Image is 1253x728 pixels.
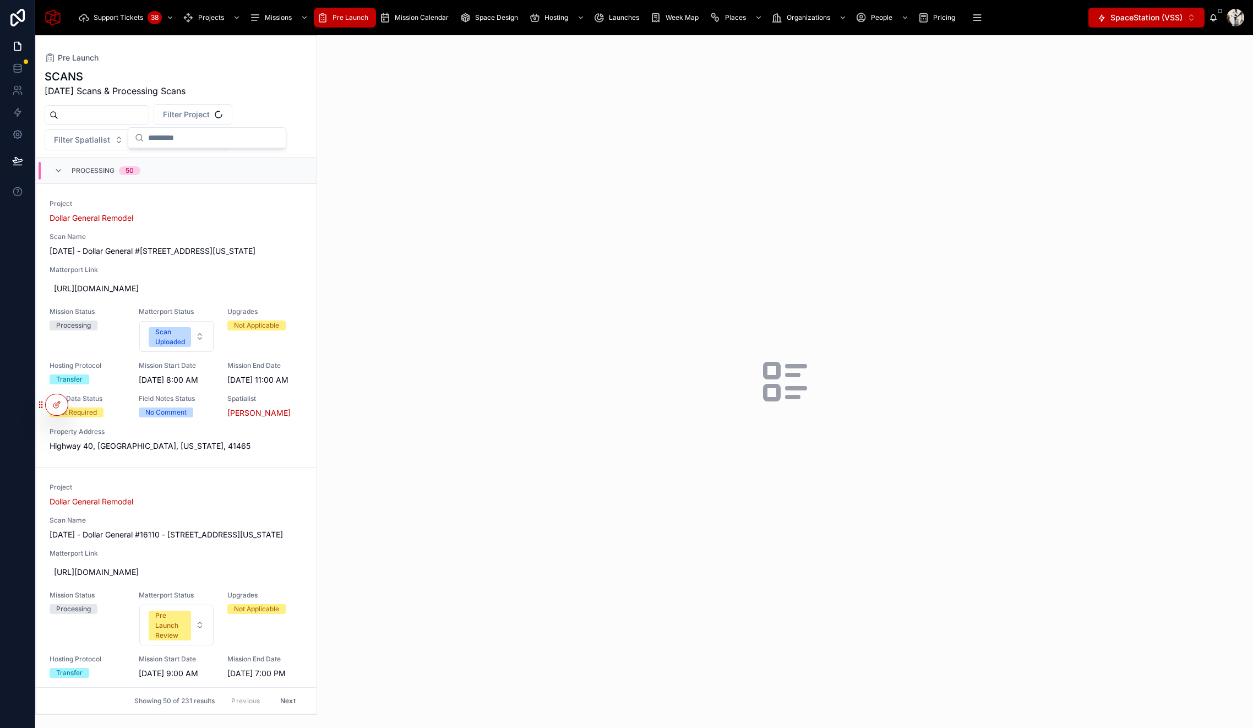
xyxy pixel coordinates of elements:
span: [DATE] - Dollar General #16110 - [STREET_ADDRESS][US_STATE] [50,529,303,540]
button: Select Button [1088,8,1205,28]
a: Pre Launch [45,52,99,63]
span: Places [725,13,746,22]
a: Projects [179,8,246,28]
button: Select Button [139,321,214,352]
span: Pricing [933,13,955,22]
span: Mission Start Date [139,655,215,664]
span: Processing [72,166,115,175]
div: Processing [56,320,91,330]
h1: SCANS [45,69,186,84]
a: Organizations [768,8,852,28]
a: ProjectDollar General RemodelScan Name[DATE] - Dollar General #[STREET_ADDRESS][US_STATE]Matterpo... [36,184,317,468]
div: Transfer [56,374,83,384]
span: Matterport Status [139,307,215,316]
a: Missions [246,8,314,28]
div: Not Applicable [234,320,279,330]
span: [URL][DOMAIN_NAME] [54,283,299,294]
div: 38 [148,11,162,24]
span: Scan Name [50,516,303,525]
span: [DATE] Scans & Processing Scans [45,84,186,97]
span: Mission Status [50,591,126,600]
span: Organizations [787,13,830,22]
div: Transfer [56,668,83,678]
a: [PERSON_NAME] [227,408,291,419]
span: [DATE] - Dollar General #[STREET_ADDRESS][US_STATE] [50,246,303,257]
span: [DATE] 9:00 AM [139,668,215,679]
span: Week Map [666,13,699,22]
span: SpaceStation (VSS) [1110,12,1183,23]
a: Hosting [526,8,590,28]
a: Places [706,8,768,28]
div: 50 [126,166,134,175]
button: Select Button [45,129,133,150]
span: Mission Calendar [395,13,449,22]
a: Dollar General Remodel [50,496,133,507]
div: Processing [56,604,91,614]
span: Property Address [50,427,303,436]
img: App logo [44,9,62,26]
span: Missions [265,13,292,22]
span: Upgrades [227,307,303,316]
span: Matterport Link [50,549,303,558]
div: No Comment [145,408,187,417]
a: Pricing [914,8,963,28]
span: Filter Project [163,109,210,120]
span: [URL][DOMAIN_NAME] [54,567,299,578]
span: Launches [609,13,639,22]
span: Matterport Link [50,265,303,274]
button: Select Button [139,605,214,645]
div: scrollable content [70,6,1088,30]
span: Hosting [544,13,568,22]
span: Project [50,199,303,208]
span: Field Notes Status [139,394,215,403]
span: Filter Spatialist [54,134,110,145]
span: Mission Start Date [139,361,215,370]
a: Support Tickets38 [75,8,179,28]
a: Pre Launch [314,8,376,28]
span: Matterport Status [139,591,215,600]
span: Mission End Date [227,361,303,370]
span: Support Tickets [94,13,143,22]
span: Pre Launch [58,52,99,63]
span: [DATE] 11:00 AM [227,374,303,385]
span: Mission Status [50,307,126,316]
a: Space Design [456,8,526,28]
span: Projects [198,13,224,22]
span: Scan Name [50,232,303,241]
div: Scan Uploaded [155,327,185,347]
span: Mission End Date [227,655,303,664]
span: Upgrades [227,591,303,600]
div: Not Applicable [234,604,279,614]
span: Field Data Status [50,394,126,403]
button: Next [273,692,303,709]
span: Spatialist [227,394,303,403]
span: [DATE] 8:00 AM [139,374,215,385]
div: Pre Launch Review [155,611,185,640]
span: Showing 50 of 231 results [134,697,215,705]
span: People [871,13,892,22]
span: Project [50,483,303,492]
span: Pre Launch [333,13,368,22]
span: Hosting Protocol [50,361,126,370]
button: Select Button [154,104,232,125]
a: People [852,8,914,28]
a: Dollar General Remodel [50,213,133,224]
div: Not Required [56,408,97,417]
span: Hosting Protocol [50,655,126,664]
a: Week Map [647,8,706,28]
a: Launches [590,8,647,28]
span: [DATE] 7:00 PM [227,668,303,679]
span: Space Design [475,13,518,22]
a: Mission Calendar [376,8,456,28]
span: Highway 40, [GEOGRAPHIC_DATA], [US_STATE], 41465 [50,441,303,452]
